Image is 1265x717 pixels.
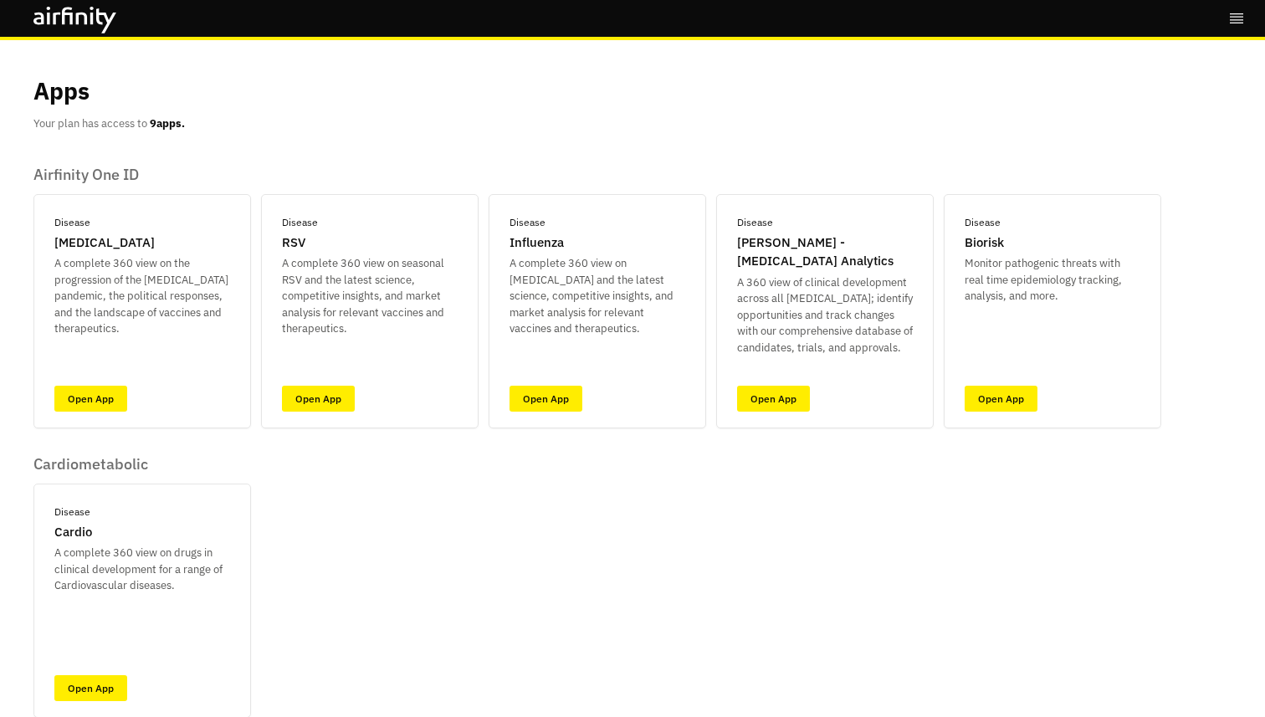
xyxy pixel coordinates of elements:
[150,116,185,131] b: 9 apps.
[54,255,230,337] p: A complete 360 view on the progression of the [MEDICAL_DATA] pandemic, the political responses, a...
[737,274,913,356] p: A 360 view of clinical development across all [MEDICAL_DATA]; identify opportunities and track ch...
[510,386,582,412] a: Open App
[510,215,545,230] p: Disease
[33,74,90,109] p: Apps
[282,215,318,230] p: Disease
[965,255,1140,305] p: Monitor pathogenic threats with real time epidemiology tracking, analysis, and more.
[54,523,92,542] p: Cardio
[54,215,90,230] p: Disease
[54,386,127,412] a: Open App
[33,115,185,132] p: Your plan has access to
[54,504,90,520] p: Disease
[33,455,251,474] p: Cardiometabolic
[54,675,127,701] a: Open App
[737,233,913,271] p: [PERSON_NAME] - [MEDICAL_DATA] Analytics
[510,233,564,253] p: Influenza
[965,233,1004,253] p: Biorisk
[737,215,773,230] p: Disease
[33,166,1161,184] p: Airfinity One ID
[282,255,458,337] p: A complete 360 view on seasonal RSV and the latest science, competitive insights, and market anal...
[54,233,155,253] p: [MEDICAL_DATA]
[54,545,230,594] p: A complete 360 view on drugs in clinical development for a range of Cardiovascular diseases.
[282,386,355,412] a: Open App
[965,215,1001,230] p: Disease
[965,386,1037,412] a: Open App
[510,255,685,337] p: A complete 360 view on [MEDICAL_DATA] and the latest science, competitive insights, and market an...
[282,233,305,253] p: RSV
[737,386,810,412] a: Open App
